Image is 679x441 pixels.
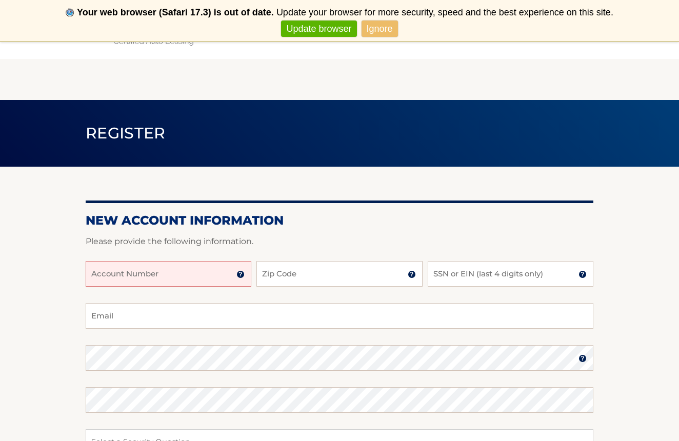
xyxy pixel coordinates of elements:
p: Please provide the following information. [86,234,593,249]
img: tooltip.svg [578,354,587,363]
input: Email [86,303,593,329]
a: Update browser [281,21,356,37]
img: tooltip.svg [408,270,416,278]
h2: New Account Information [86,213,593,228]
input: Account Number [86,261,251,287]
img: tooltip.svg [578,270,587,278]
span: Update your browser for more security, speed and the best experience on this site. [276,7,613,17]
img: tooltip.svg [236,270,245,278]
span: Register [86,124,166,143]
input: Zip Code [256,261,422,287]
input: SSN or EIN (last 4 digits only) [428,261,593,287]
b: Your web browser (Safari 17.3) is out of date. [77,7,274,17]
a: Ignore [362,21,398,37]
